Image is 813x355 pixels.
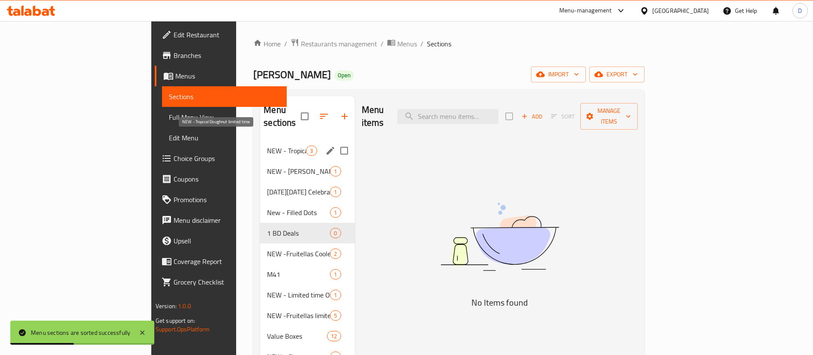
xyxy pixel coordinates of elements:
span: 1 [330,209,340,217]
span: Get support on: [156,315,195,326]
span: Sort sections [314,106,334,127]
div: items [330,249,341,259]
span: Upsell [174,236,280,246]
div: NEW -Fruitellas Coolers Limited Time Cold Beverages2 [260,243,354,264]
span: 1 [330,188,340,196]
span: Version: [156,300,177,312]
a: Menus [387,38,417,49]
div: items [330,166,341,176]
span: Add item [518,110,546,123]
div: items [330,207,341,218]
h5: No Items found [393,296,607,309]
a: Full Menu View [162,107,287,127]
span: Add [520,112,543,121]
span: Sections [427,39,451,49]
span: 0 [330,229,340,237]
div: 1 BD Deals0 [260,223,354,243]
div: items [306,146,317,156]
button: export [589,67,645,82]
div: items [330,310,341,321]
img: dish.svg [393,180,607,294]
a: Promotions [155,189,287,210]
a: Menus [155,66,287,86]
input: search [397,109,498,124]
button: edit [324,144,337,157]
div: M411 [260,264,354,285]
span: import [538,69,579,80]
div: Menu-management [559,6,612,16]
li: / [420,39,423,49]
span: Choice Groups [174,153,280,164]
span: [DATE][DATE] Celebration [267,187,330,197]
a: Support.OpsPlatform [156,324,210,335]
div: items [330,290,341,300]
span: NEW - Tropical Doughnut limited time [267,146,306,156]
span: [PERSON_NAME] [253,65,331,84]
span: 12 [327,332,340,340]
div: NEW -Fruitellas limited time Doughnut -5 [260,305,354,326]
div: Menu sections are sorted successfully [31,328,130,337]
button: import [531,67,586,82]
div: [DATE][DATE] Celebration1 [260,182,354,202]
span: Full Menu View [169,112,280,122]
a: Upsell [155,231,287,251]
span: Edit Restaurant [174,30,280,40]
div: NEW - Limited time Offer1 [260,285,354,305]
div: items [330,187,341,197]
div: items [330,228,341,238]
span: Menus [175,71,280,81]
a: Edit Restaurant [155,24,287,45]
li: / [381,39,384,49]
div: Saudi National Day Celebration [267,187,330,197]
div: [GEOGRAPHIC_DATA] [652,6,709,15]
span: Menu disclaimer [174,215,280,225]
a: Coupons [155,169,287,189]
span: Coupons [174,174,280,184]
span: Value Boxes [267,331,327,341]
h2: Menu items [362,103,387,129]
span: Manage items [587,106,631,127]
span: NEW -Fruitellas limited time Doughnut - [267,310,330,321]
span: 1 [330,291,340,299]
div: NEW - [PERSON_NAME] Limited Time1 [260,161,354,182]
a: Grocery Checklist [155,272,287,292]
span: 1 [330,270,340,279]
div: New - Filled Dots1 [260,202,354,223]
span: Edit Menu [169,133,280,143]
a: Coverage Report [155,251,287,272]
div: NEW - Harry Potter Limited Time [267,166,330,176]
span: 1 [330,167,340,176]
span: Coverage Report [174,256,280,267]
div: items [327,331,341,341]
div: NEW - Tropical Doughnut limited time3edit [260,140,354,161]
span: Menus [397,39,417,49]
span: 3 [306,147,316,155]
span: 2 [330,250,340,258]
span: M41 [267,269,330,279]
span: D [798,6,802,15]
a: Menu disclaimer [155,210,287,231]
a: Branches [155,45,287,66]
nav: breadcrumb [253,38,645,49]
span: Branches [174,50,280,61]
button: Manage items [580,103,638,130]
span: NEW -Fruitellas Coolers Limited Time Cold Beverages [267,249,330,259]
span: Sort items [546,110,580,123]
div: Value Boxes12 [260,326,354,346]
span: 1 BD Deals [267,228,330,238]
a: Sections [162,86,287,107]
span: Restaurants management [301,39,377,49]
span: New - Filled Dots [267,207,330,218]
div: items [330,269,341,279]
span: 1.0.0 [178,300,191,312]
span: Grocery Checklist [174,277,280,287]
span: NEW - [PERSON_NAME] Limited Time [267,166,330,176]
a: Choice Groups [155,148,287,169]
span: Select all sections [296,107,314,125]
span: Sections [169,91,280,102]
